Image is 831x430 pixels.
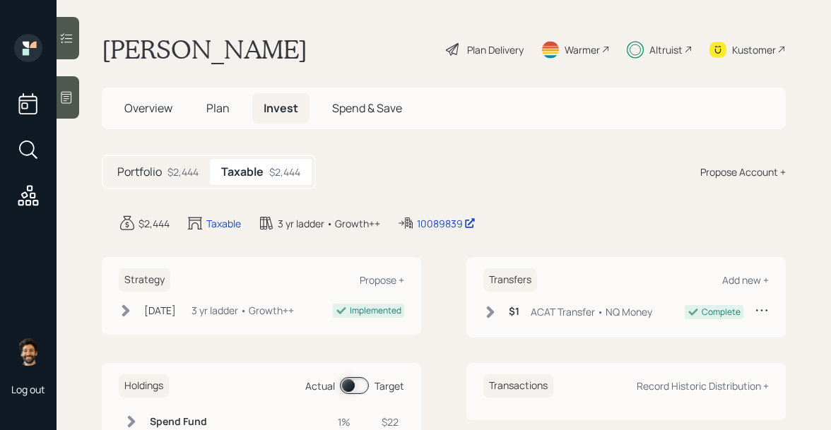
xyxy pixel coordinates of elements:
[206,100,230,116] span: Plan
[531,304,652,319] div: ACAT Transfer • NQ Money
[119,374,169,398] h6: Holdings
[649,42,683,57] div: Altruist
[269,165,300,179] div: $2,444
[417,216,476,231] div: 10089839
[350,304,401,317] div: Implemented
[332,100,402,116] span: Spend & Save
[509,306,519,318] h6: $1
[11,383,45,396] div: Log out
[167,165,199,179] div: $2,444
[305,378,335,393] div: Actual
[278,216,380,231] div: 3 yr ladder • Growth++
[191,303,294,318] div: 3 yr ladder • Growth++
[206,216,241,231] div: Taxable
[221,165,264,179] h5: Taxable
[483,374,553,398] h6: Transactions
[329,414,350,429] div: 1%
[138,216,170,231] div: $2,444
[702,306,741,318] div: Complete
[700,165,786,179] div: Propose Account +
[375,378,404,393] div: Target
[150,416,217,428] h6: Spend Fund
[722,273,769,287] div: Add new +
[360,273,404,287] div: Propose +
[102,34,307,65] h1: [PERSON_NAME]
[14,338,42,366] img: eric-schwartz-headshot.png
[565,42,600,57] div: Warmer
[483,268,537,292] h6: Transfers
[467,42,524,57] div: Plan Delivery
[119,268,170,292] h6: Strategy
[117,165,162,179] h5: Portfolio
[144,303,176,318] div: [DATE]
[264,100,298,116] span: Invest
[124,100,172,116] span: Overview
[367,414,399,429] div: $22
[732,42,776,57] div: Kustomer
[637,379,769,393] div: Record Historic Distribution +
